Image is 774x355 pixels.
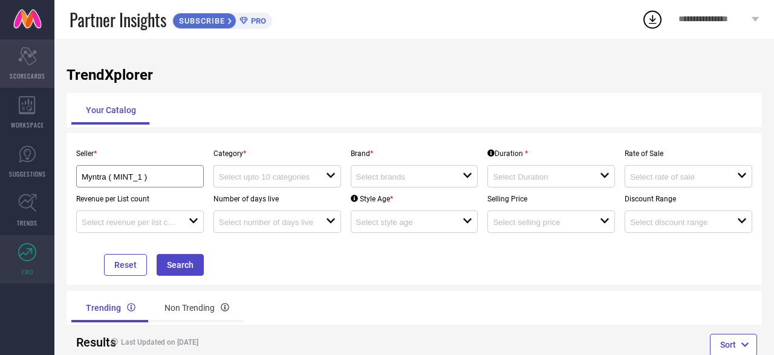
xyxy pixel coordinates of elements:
[105,338,377,347] h4: Last Updated on [DATE]
[172,10,272,29] a: SUBSCRIBEPRO
[356,218,452,227] input: Select style age
[625,195,752,203] p: Discount Range
[630,172,726,181] input: Select rate of sale
[173,16,228,25] span: SUBSCRIBE
[219,172,315,181] input: Select upto 10 categories
[630,218,726,227] input: Select discount range
[67,67,762,83] h1: TrendXplorer
[487,195,615,203] p: Selling Price
[213,149,341,158] p: Category
[351,195,393,203] div: Style Age
[82,171,198,182] div: Myntra ( MINT_1 )
[70,7,166,32] span: Partner Insights
[71,293,150,322] div: Trending
[157,254,204,276] button: Search
[213,195,341,203] p: Number of days live
[76,195,204,203] p: Revenue per List count
[104,254,147,276] button: Reset
[351,149,478,158] p: Brand
[22,267,33,276] span: FWD
[356,172,452,181] input: Select brands
[11,120,44,129] span: WORKSPACE
[487,149,528,158] div: Duration
[82,218,178,227] input: Select revenue per list count
[150,293,244,322] div: Non Trending
[76,149,204,158] p: Seller
[625,149,752,158] p: Rate of Sale
[76,335,95,350] h2: Results
[9,169,46,178] span: SUGGESTIONS
[493,218,589,227] input: Select selling price
[248,16,266,25] span: PRO
[219,218,315,227] input: Select number of days live
[642,8,663,30] div: Open download list
[17,218,37,227] span: TRENDS
[82,172,187,181] input: Select seller
[493,172,589,181] input: Select Duration
[71,96,151,125] div: Your Catalog
[10,71,45,80] span: SCORECARDS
